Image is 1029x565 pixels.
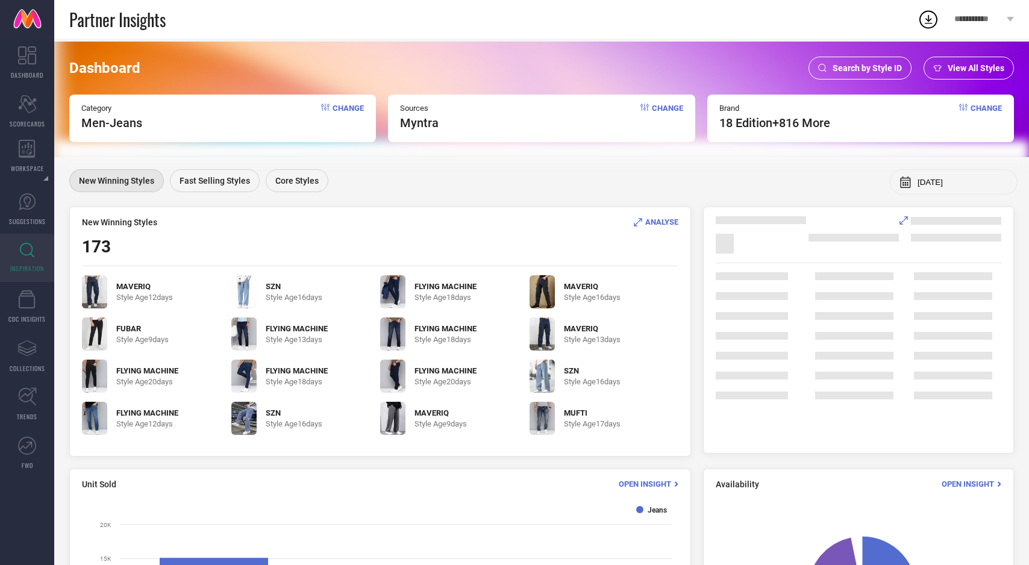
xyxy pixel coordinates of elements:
[266,335,328,344] span: Style Age 13 days
[414,366,477,375] span: FLYING MACHINE
[116,335,169,344] span: Style Age 9 days
[380,275,405,308] img: 1CpyIZbi_2726d33ce65e4f34aeea135966e465c9.jpg
[414,377,477,386] span: Style Age 20 days
[564,366,621,375] span: SZN
[564,377,621,386] span: Style Age 16 days
[564,408,621,417] span: MUFTI
[530,402,555,435] img: NvUn3k2u_88430affd3a74e14ae86e4cabb71b7d0.jpg
[414,408,467,417] span: MAVERIQ
[82,217,157,227] span: New Winning Styles
[948,63,1004,73] span: View All Styles
[100,555,111,562] text: 15K
[564,419,621,428] span: Style Age 17 days
[180,176,250,186] span: Fast Selling Styles
[82,317,107,351] img: cwHkKHij_a3b3bcb8476b48b1aafc0d936dd0cfa9.jpg
[833,63,902,73] span: Search by Style ID
[971,104,1002,130] span: Change
[69,7,166,32] span: Partner Insights
[8,314,46,323] span: CDC INSIGHTS
[100,522,111,528] text: 20K
[116,293,173,302] span: Style Age 12 days
[266,324,328,333] span: FLYING MACHINE
[648,506,667,514] text: Jeans
[266,282,322,291] span: SZN
[266,377,328,386] span: Style Age 18 days
[10,119,45,128] span: SCORECARDS
[266,366,328,375] span: FLYING MACHINE
[10,364,45,373] span: COLLECTIONS
[79,176,154,186] span: New Winning Styles
[10,264,44,273] span: INSPIRATION
[81,116,142,130] span: Men-Jeans
[414,335,477,344] span: Style Age 18 days
[231,317,257,351] img: BXyYfiK9_20c18091d77f454e83edfff3514f7eab.jpg
[634,216,678,228] div: Analyse
[11,70,43,80] span: DASHBOARD
[716,479,759,489] span: Availability
[380,402,405,435] img: Bga7DDyA_eaffe0123f6240cb855df9ae17aceaa8.jpg
[266,408,322,417] span: SZN
[619,479,671,489] span: Open Insight
[380,317,405,351] img: pDO6CIXC_d4034a13156f4be897d2f629705a24cb.jpg
[266,419,322,428] span: Style Age 16 days
[400,104,439,113] span: Sources
[652,104,683,130] span: Change
[231,360,257,393] img: yKJxRbHz_028ffbdfb56e4881888acd824c058cb4.jpg
[564,324,621,333] span: MAVERIQ
[414,324,477,333] span: FLYING MACHINE
[82,360,107,393] img: R5e18noB_4e9ae5ebb36f4aecbbd1edf934a6dc90.jpg
[275,176,319,186] span: Core Styles
[69,60,140,76] span: Dashboard
[231,275,257,308] img: YXiQBQJK_3279fed53c8e49ed93c910e4ccca2cf0.jpg
[400,116,439,130] span: myntra
[82,275,107,308] img: 2kWfjP5K_951039c09b9e423398d34ae687868beb.jpg
[619,478,678,490] div: Open Insight
[564,293,621,302] span: Style Age 16 days
[116,377,178,386] span: Style Age 20 days
[942,478,1001,490] div: Open Insight
[564,335,621,344] span: Style Age 13 days
[22,461,33,470] span: FWD
[333,104,364,130] span: Change
[11,164,44,173] span: WORKSPACE
[414,419,467,428] span: Style Age 9 days
[530,360,555,393] img: HrNRbauj_4a32c26154df42e88434edc9da58ea82.jpg
[116,419,178,428] span: Style Age 12 days
[116,366,178,375] span: FLYING MACHINE
[414,282,477,291] span: FLYING MACHINE
[719,104,830,113] span: Brand
[116,282,173,291] span: MAVERIQ
[9,217,46,226] span: SUGGESTIONS
[116,408,178,417] span: FLYING MACHINE
[645,217,678,226] span: ANALYSE
[918,178,1008,187] input: Select month
[82,479,116,489] span: Unit Sold
[82,402,107,435] img: dudpx48n_1a3d684fb6e04623835e0961c1be772a.jpg
[81,104,142,113] span: Category
[116,324,169,333] span: FUBAR
[380,360,405,393] img: uqVio95E_9a61b71b96594aa29da4bea34e0dc9b2.jpg
[942,479,994,489] span: Open Insight
[530,275,555,308] img: t1TJ4UPN_7cc50fb6920a4f11a620e797d636856a.jpg
[918,8,939,30] div: Open download list
[17,412,37,421] span: TRENDS
[564,282,621,291] span: MAVERIQ
[530,317,555,351] img: vPXh6eF2_47c9edf9399c4dbbaa3a4c425a7b5ebf.jpg
[414,293,477,302] span: Style Age 18 days
[899,216,1001,225] div: Analyse
[82,237,111,257] span: 173
[719,116,830,130] span: 18 edition +816 More
[231,402,257,435] img: t3LcNc1z_cde64f7337844944a9b52c37e0f227de.jpg
[266,293,322,302] span: Style Age 16 days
